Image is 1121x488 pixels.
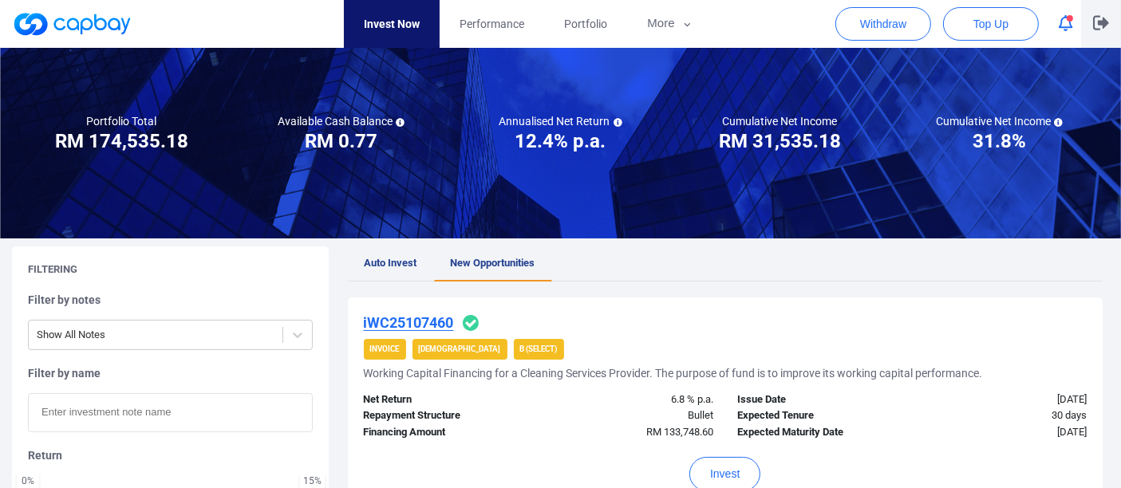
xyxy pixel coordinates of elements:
h3: 12.4% p.a. [515,128,606,154]
div: [DATE] [912,424,1099,441]
span: Portfolio [564,15,607,33]
div: Issue Date [725,392,912,408]
h3: RM 0.77 [305,128,377,154]
div: [DATE] [912,392,1099,408]
h5: Filtering [28,262,77,277]
span: Top Up [973,16,1009,32]
div: Expected Tenure [725,407,912,424]
strong: B (Select) [520,344,558,353]
span: Performance [460,15,524,33]
div: Expected Maturity Date [725,424,912,441]
strong: Invoice [370,344,400,353]
h5: Cumulative Net Income [723,114,838,128]
h5: Filter by name [28,366,313,380]
button: Top Up [943,7,1039,41]
h3: 31.8% [973,128,1026,154]
h5: Available Cash Balance [278,114,405,128]
h3: RM 31,535.18 [719,128,841,154]
h5: Working Capital Financing for a Cleaning Services Provider. The purpose of fund is to improve its... [364,366,983,380]
div: Financing Amount [352,424,539,441]
h3: RM 174,535.18 [55,128,188,154]
div: Net Return [352,392,539,408]
div: 0 % [20,476,36,486]
strong: [DEMOGRAPHIC_DATA] [419,344,501,353]
u: iWC25107460 [364,314,454,331]
input: Enter investment note name [28,393,313,432]
div: 15 % [303,476,322,486]
div: 30 days [912,407,1099,424]
div: Bullet [539,407,725,424]
span: Auto Invest [365,257,417,269]
span: New Opportunities [451,257,535,269]
h5: Return [28,448,313,462]
h5: Cumulative Net Income [936,114,1063,128]
span: RM 133,748.60 [646,426,713,438]
div: Repayment Structure [352,407,539,424]
button: Withdraw [835,7,931,41]
h5: Portfolio Total [87,114,157,128]
h5: Annualised Net Return [499,114,622,128]
div: 6.8 % p.a. [539,392,725,408]
h5: Filter by notes [28,293,313,307]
